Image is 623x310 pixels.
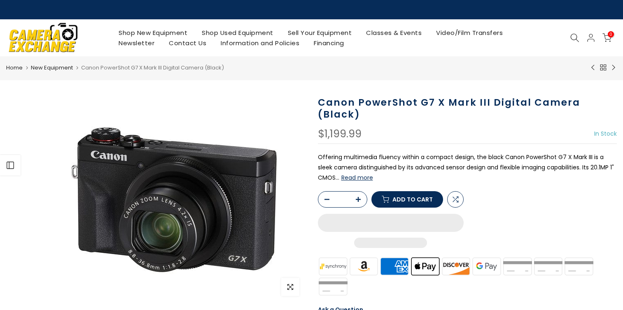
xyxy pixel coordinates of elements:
[318,97,617,120] h1: Canon PowerShot G7 X Mark III Digital Camera (Black)
[608,31,614,37] span: 0
[359,28,429,38] a: Classes & Events
[112,38,162,48] a: Newsletter
[31,64,73,72] a: New Equipment
[429,28,510,38] a: Video/Film Transfers
[318,276,349,296] img: visa
[602,33,611,42] a: 0
[348,256,379,276] img: amazon payments
[392,197,433,202] span: Add to cart
[214,38,307,48] a: Information and Policies
[410,256,441,276] img: apple pay
[6,64,23,72] a: Home
[564,256,595,276] img: shopify pay
[594,130,617,138] span: In Stock
[318,256,349,276] img: synchrony
[318,152,617,183] p: Offering multimedia fluency within a compact design, the black Canon PowerShot G7 X Mark III is a...
[307,38,352,48] a: Financing
[280,28,359,38] a: Sell Your Equipment
[71,97,277,302] img: Canon PowerShot G7 X Mark III Digital Camera (Black) Digital Cameras - Digital Point and Shoot Ca...
[471,256,502,276] img: google pay
[162,38,214,48] a: Contact Us
[371,191,443,208] button: Add to cart
[81,64,224,72] span: Canon PowerShot G7 X Mark III Digital Camera (Black)
[533,256,564,276] img: paypal
[502,256,533,276] img: master
[441,256,471,276] img: discover
[379,256,410,276] img: american express
[318,129,362,139] div: $1,199.99
[195,28,281,38] a: Shop Used Equipment
[341,174,373,181] button: Read more
[112,28,195,38] a: Shop New Equipment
